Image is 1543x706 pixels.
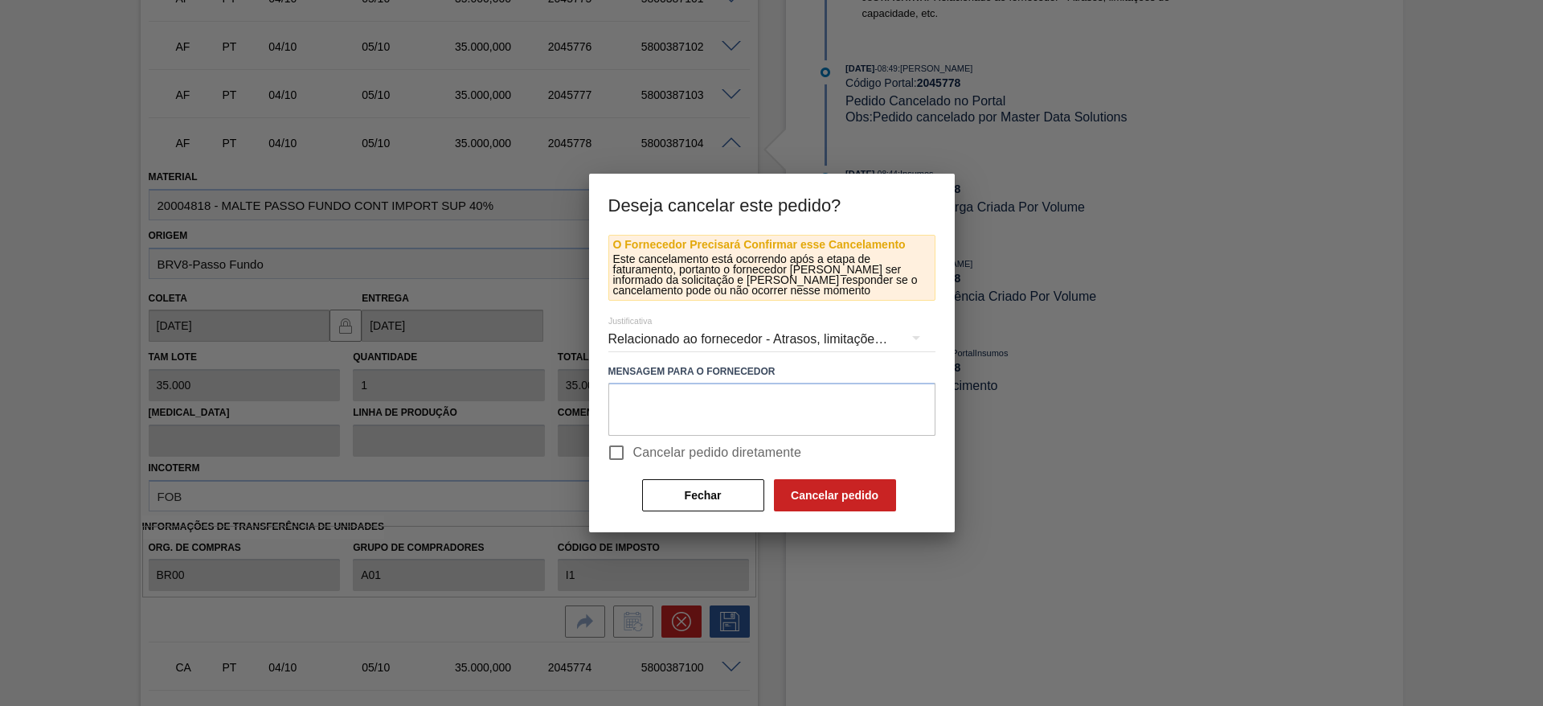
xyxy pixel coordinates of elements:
[774,479,896,511] button: Cancelar pedido
[608,317,935,362] div: Relacionado ao fornecedor - Atrasos, limitações de capacidade, etc.
[613,240,931,250] p: O Fornecedor Precisará Confirmar esse Cancelamento
[613,254,931,296] p: Este cancelamento está ocorrendo após a etapa de faturamento, portanto o fornecedor [PERSON_NAME]...
[642,479,764,511] button: Fechar
[608,360,935,384] label: Mensagem para o Fornecedor
[633,443,802,462] span: Cancelar pedido diretamente
[589,174,955,235] h3: Deseja cancelar este pedido?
